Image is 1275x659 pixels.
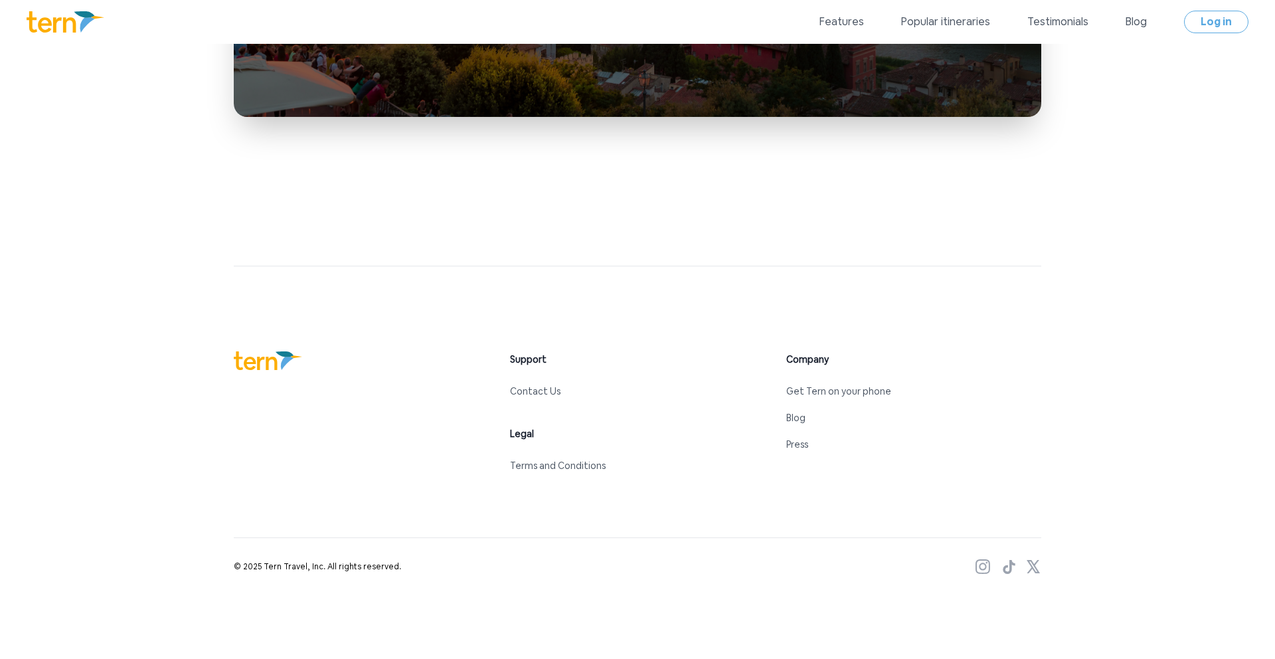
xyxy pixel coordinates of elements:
a: Testimonials [1027,14,1088,30]
h3: Support [510,351,627,367]
img: Logo [27,11,104,33]
a: Terms and Conditions [510,460,606,472]
a: Features [819,14,864,30]
a: Log in [1184,11,1248,33]
a: Contact Us [510,385,560,397]
a: Popular itineraries [901,14,990,30]
span: © 2025 Tern Travel, Inc. All rights reserved. [234,560,401,573]
a: Blog [1126,14,1147,30]
a: Get Tern on your phone [786,385,891,397]
img: Tern [234,351,302,370]
a: Blog [786,412,806,424]
h3: Legal [510,426,627,442]
span: Log in [1201,15,1232,29]
a: Press [786,438,808,450]
h3: Company [786,351,903,367]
